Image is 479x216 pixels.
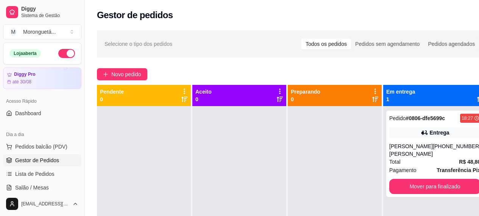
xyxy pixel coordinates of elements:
[351,39,424,49] div: Pedidos sem agendamento
[3,128,81,141] div: Dia a dia
[3,182,81,194] a: Salão / Mesas
[389,166,417,174] span: Pagamento
[111,70,141,78] span: Novo pedido
[291,95,320,103] p: 0
[3,195,81,213] button: [EMAIL_ADDRESS][DOMAIN_NAME]
[424,39,479,49] div: Pedidos agendados
[9,49,41,58] div: Loja aberta
[3,154,81,166] a: Gestor de Pedidos
[97,9,173,21] h2: Gestor de pedidos
[389,158,401,166] span: Total
[105,40,172,48] span: Selecione o tipo dos pedidos
[3,3,81,21] a: DiggySistema de Gestão
[21,201,69,207] span: [EMAIL_ADDRESS][DOMAIN_NAME]
[15,110,41,117] span: Dashboard
[462,115,473,121] div: 18:27
[15,143,67,150] span: Pedidos balcão (PDV)
[21,13,78,19] span: Sistema de Gestão
[291,88,320,95] p: Preparando
[3,168,81,180] a: Lista de Pedidos
[23,28,56,36] div: Moronguetá ...
[386,88,415,95] p: Em entrega
[100,95,124,103] p: 0
[12,79,31,85] article: até 30/08
[195,88,212,95] p: Aceito
[14,72,36,77] article: Diggy Pro
[15,184,49,191] span: Salão / Mesas
[103,72,108,77] span: plus
[15,157,59,164] span: Gestor de Pedidos
[97,68,147,80] button: Novo pedido
[430,129,449,136] div: Entrega
[3,141,81,153] button: Pedidos balcão (PDV)
[406,115,445,121] strong: # 0806-dfe5699c
[195,95,212,103] p: 0
[301,39,351,49] div: Todos os pedidos
[100,88,124,95] p: Pendente
[58,49,75,58] button: Alterar Status
[386,95,415,103] p: 1
[21,6,78,13] span: Diggy
[3,107,81,119] a: Dashboard
[3,95,81,107] div: Acesso Rápido
[9,28,17,36] span: M
[389,142,433,158] div: [PERSON_NAME] [PERSON_NAME]
[3,67,81,89] a: Diggy Proaté 30/08
[389,115,406,121] span: Pedido
[15,170,55,178] span: Lista de Pedidos
[3,24,81,39] button: Select a team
